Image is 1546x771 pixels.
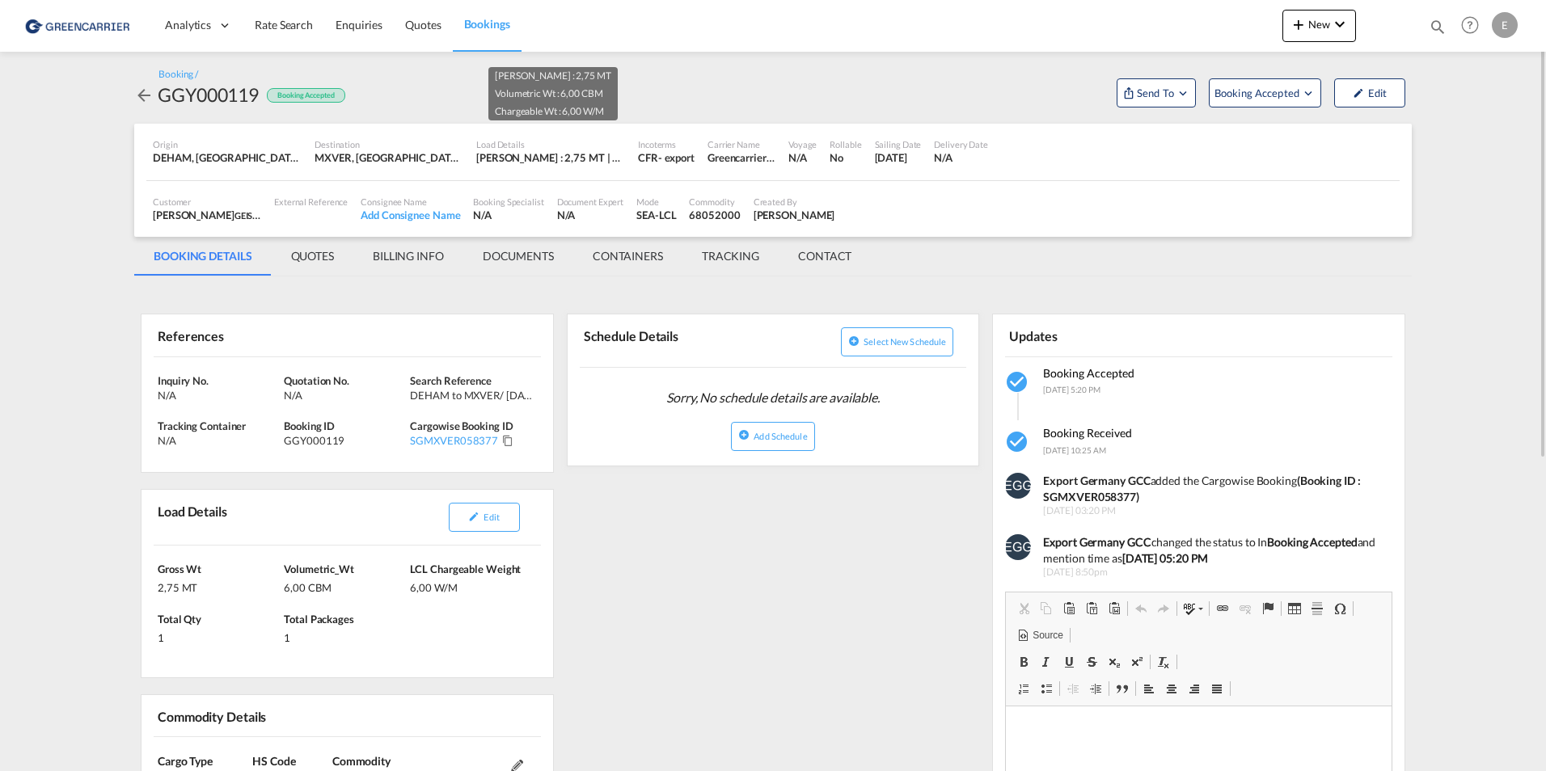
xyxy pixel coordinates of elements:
[158,419,246,432] span: Tracking Container
[1130,598,1152,619] a: Undo (Ctrl+Z)
[484,512,499,522] span: Edit
[1043,473,1380,504] div: added the Cargowise Booking
[495,67,611,120] div: [PERSON_NAME] : 2,75 MT Volumetric Wt : 6,00 CBM Chargeable Wt : 6,00 W/M
[353,237,463,276] md-tab-item: BILLING INFO
[1103,598,1126,619] a: Paste from Word
[1012,598,1035,619] a: Cut (Ctrl+X)
[934,138,988,150] div: Delivery Date
[1117,78,1196,107] button: Open demo menu
[405,18,441,32] span: Quotes
[1330,15,1350,34] md-icon: icon-chevron-down
[682,237,779,276] md-tab-item: TRACKING
[1126,651,1148,672] a: Superscript
[410,576,532,595] div: 6,00 W/M
[841,327,953,356] button: icon-plus-circleSelect new schedule
[134,82,158,107] div: icon-arrow-left
[731,422,814,451] button: icon-plus-circleAdd Schedule
[267,88,344,103] div: Booking Accepted
[1183,678,1206,699] a: Align Right
[410,419,513,432] span: Cargowise Booking ID
[830,150,861,165] div: No
[1152,651,1175,672] a: Remove Format
[1429,18,1447,42] div: icon-magnify
[1043,366,1134,380] span: Booking Accepted
[1122,551,1209,565] b: [DATE] 05:20 PM
[1035,598,1058,619] a: Copy (Ctrl+C)
[134,237,272,276] md-tab-item: BOOKING DETAILS
[134,86,154,105] md-icon: icon-arrow-left
[1492,12,1518,38] div: E
[284,374,349,387] span: Quotation No.
[1005,429,1031,455] md-icon: icon-checkbox-marked-circle
[284,576,406,595] div: 6,00 CBM
[361,196,460,208] div: Consignee Name
[410,433,498,448] div: SGMXVER058377
[361,208,460,222] div: Add Consignee Name
[660,382,886,413] span: Sorry, No schedule details are available.
[158,374,209,387] span: Inquiry No.
[1138,678,1160,699] a: Align Left
[1456,11,1484,39] span: Help
[1043,535,1151,549] b: Export Germany GCC
[468,511,479,522] md-icon: icon-pencil
[1234,598,1257,619] a: Unlink
[580,321,770,360] div: Schedule Details
[1080,651,1103,672] a: Strike Through
[154,496,234,538] div: Load Details
[1103,651,1126,672] a: Subscript
[274,196,348,208] div: External Reference
[875,150,922,165] div: 19 Sep 2025
[284,626,406,645] div: 1
[1005,534,1031,560] img: EUeHj4AAAAAElFTkSuQmCC
[252,754,295,768] span: HS Code
[272,237,353,276] md-tab-item: QUOTES
[464,17,510,31] span: Bookings
[315,150,463,165] div: MXVER, Veracruz, Mexico, Mexico & Central America, Americas
[1012,625,1067,646] a: Source
[158,576,280,595] div: 2,75 MT
[158,562,201,575] span: Gross Wt
[1043,504,1380,518] span: [DATE] 03:20 PM
[234,209,445,221] span: GEIS KRUEGER INTERNATIONALE SPEDITION GMBH
[255,18,313,32] span: Rate Search
[153,138,302,150] div: Origin
[848,335,860,347] md-icon: icon-plus-circle
[1353,87,1364,99] md-icon: icon-pencil
[16,16,370,33] body: Rich Text Editor, editor2
[134,237,871,276] md-pagination-wrapper: Use the left and right arrow keys to navigate between tabs
[1080,598,1103,619] a: Paste as plain text (Ctrl+Shift+V)
[1289,15,1308,34] md-icon: icon-plus 400-fg
[1306,598,1328,619] a: Insert Horizontal Line
[158,388,280,402] div: N/A
[1012,678,1035,699] a: Insert/Remove Numbered List
[788,150,817,165] div: N/A
[1043,566,1380,579] span: [DATE] 8:50pm
[1282,10,1356,42] button: icon-plus 400-fgNewicon-chevron-down
[1257,598,1279,619] a: Anchor
[1012,651,1035,672] a: Bold (Ctrl+B)
[1334,78,1405,107] button: icon-pencilEdit
[708,150,775,165] div: Greencarrier Consolidators
[1043,426,1132,440] span: Booking Received
[1289,18,1350,31] span: New
[1456,11,1492,40] div: Help
[1267,535,1357,549] b: Booking Accepted
[1043,534,1380,566] div: changed the status to In and mention time as
[573,237,682,276] md-tab-item: CONTAINERS
[754,431,807,441] span: Add Schedule
[476,138,625,150] div: Load Details
[1328,598,1351,619] a: Insert Special Character
[24,7,133,44] img: 1378a7308afe11ef83610d9e779c6b34.png
[557,196,624,208] div: Document Expert
[449,503,520,532] button: icon-pencilEdit
[875,138,922,150] div: Sailing Date
[154,701,344,730] div: Commodity Details
[689,196,740,208] div: Commodity
[738,429,750,440] md-icon: icon-plus-circle
[1005,321,1195,349] div: Updates
[284,562,354,575] span: Volumetric_Wt
[153,150,302,165] div: DEHAM, Hamburg, Germany, Western Europe, Europe
[557,208,624,222] div: N/A
[158,68,198,82] div: Booking /
[636,208,676,222] div: SEA-LCL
